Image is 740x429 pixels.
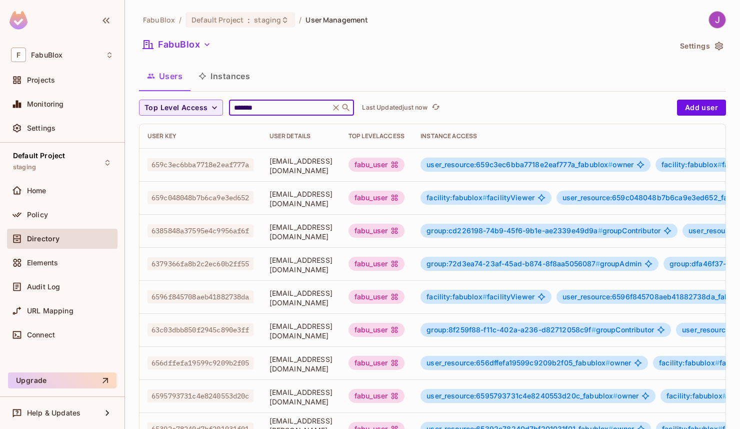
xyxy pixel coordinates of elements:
button: Settings [676,38,726,54]
span: group:8f259f88-f11c-402a-a236-d82712058c9f [426,325,595,334]
span: User Management [305,15,368,25]
span: 659c3ec6bba7718e2eaf777a [147,158,253,171]
span: Help & Updates [27,409,80,417]
span: Default Project [191,15,243,25]
span: URL Mapping [27,307,73,315]
span: # [598,226,602,235]
span: [EMAIL_ADDRESS][DOMAIN_NAME] [269,288,332,307]
span: 656dffefa19599c9209b2f05 [147,356,253,369]
span: Settings [27,124,55,132]
span: 6595793731c4e8240553d20c [147,389,253,402]
span: [EMAIL_ADDRESS][DOMAIN_NAME] [269,156,332,175]
span: facilityViewer [426,194,534,202]
button: Upgrade [8,372,116,388]
span: Elements [27,259,58,267]
span: owner [426,392,638,400]
li: / [299,15,301,25]
div: Top Level Access [348,132,404,140]
span: facility:fabublox [426,292,487,301]
span: facility:fabublox [661,160,722,169]
button: Add user [677,100,726,116]
p: Last Updated just now [362,104,427,112]
span: [EMAIL_ADDRESS][DOMAIN_NAME] [269,387,332,406]
span: # [595,259,600,268]
button: Users [139,64,190,89]
span: # [605,358,610,367]
span: Monitoring [27,100,64,108]
span: # [591,325,596,334]
span: facility:fabublox [426,193,487,202]
span: the active workspace [143,15,175,25]
span: # [715,358,719,367]
div: fabu_user [348,356,404,370]
span: [EMAIL_ADDRESS][DOMAIN_NAME] [269,321,332,340]
span: owner [426,161,633,169]
span: facility:fabublox [659,358,719,367]
span: user_resource:656dffefa19599c9209b2f05_fabublox [426,358,610,367]
span: Click to refresh data [427,102,441,114]
span: Home [27,187,46,195]
span: Audit Log [27,283,60,291]
span: refresh [431,103,440,113]
span: [EMAIL_ADDRESS][DOMAIN_NAME] [269,189,332,208]
span: 6385848a37595e4c9956af6f [147,224,253,237]
span: 6596f845708aeb41882738da [147,290,253,303]
span: [EMAIL_ADDRESS][DOMAIN_NAME] [269,222,332,241]
span: Policy [27,211,48,219]
span: user_resource:6595793731c4e8240553d20c_fabublox [426,391,617,400]
span: 63c03dbb850f2945c890e3ff [147,323,253,336]
div: User Details [269,132,332,140]
div: fabu_user [348,290,404,304]
span: 6379366fa8b2c2ec60b2ff55 [147,257,253,270]
span: group:72d3ea74-23af-45ad-b874-8f8aa5056087 [426,259,599,268]
span: Connect [27,331,55,339]
span: : [247,16,250,24]
span: # [608,160,612,169]
div: fabu_user [348,323,404,337]
span: group:cd226198-74b9-45f6-9b1e-ae2339e49d9a [426,226,602,235]
div: User Key [147,132,253,140]
div: fabu_user [348,158,404,172]
span: groupContributor [426,326,654,334]
span: groupAdmin [426,260,641,268]
span: staging [13,163,36,171]
span: Workspace: FabuBlox [31,51,62,59]
span: # [482,193,487,202]
span: Directory [27,235,59,243]
span: F [11,48,26,62]
img: SReyMgAAAABJRU5ErkJggg== [9,11,27,30]
span: [EMAIL_ADDRESS][DOMAIN_NAME] [269,354,332,373]
span: facilityViewer [426,293,534,301]
span: # [722,391,727,400]
div: fabu_user [348,191,404,205]
span: user_resource:659c3ec6bba7718e2eaf777a_fabublox [426,160,612,169]
span: Top Level Access [144,102,207,114]
button: Top Level Access [139,100,223,116]
div: fabu_user [348,389,404,403]
span: 659c048048b7b6ca9e3ed652 [147,191,253,204]
img: Jack Muller [709,12,725,28]
button: refresh [429,102,441,114]
span: # [717,160,722,169]
span: # [613,391,617,400]
div: fabu_user [348,257,404,271]
button: Instances [190,64,258,89]
div: fabu_user [348,224,404,238]
span: [EMAIL_ADDRESS][DOMAIN_NAME] [269,255,332,274]
span: Projects [27,76,55,84]
span: groupContributor [426,227,660,235]
span: staging [254,15,281,25]
span: Default Project [13,152,65,160]
button: FabuBlox [139,37,215,53]
span: owner [426,359,631,367]
span: facility:fabublox [666,391,727,400]
li: / [179,15,181,25]
span: # [482,292,487,301]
